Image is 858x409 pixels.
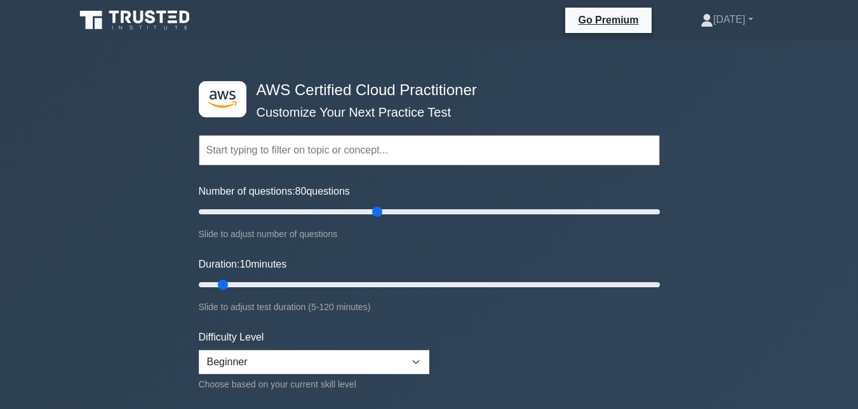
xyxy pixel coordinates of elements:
[199,184,350,199] label: Number of questions: questions
[251,81,598,100] h4: AWS Certified Cloud Practitioner
[199,377,429,392] div: Choose based on your current skill level
[199,299,660,315] div: Slide to adjust test duration (5-120 minutes)
[199,330,264,345] label: Difficulty Level
[570,12,646,28] a: Go Premium
[199,135,660,166] input: Start typing to filter on topic or concept...
[199,257,287,272] label: Duration: minutes
[295,186,307,197] span: 80
[239,259,251,269] span: 10
[199,226,660,242] div: Slide to adjust number of questions
[670,7,783,32] a: [DATE]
